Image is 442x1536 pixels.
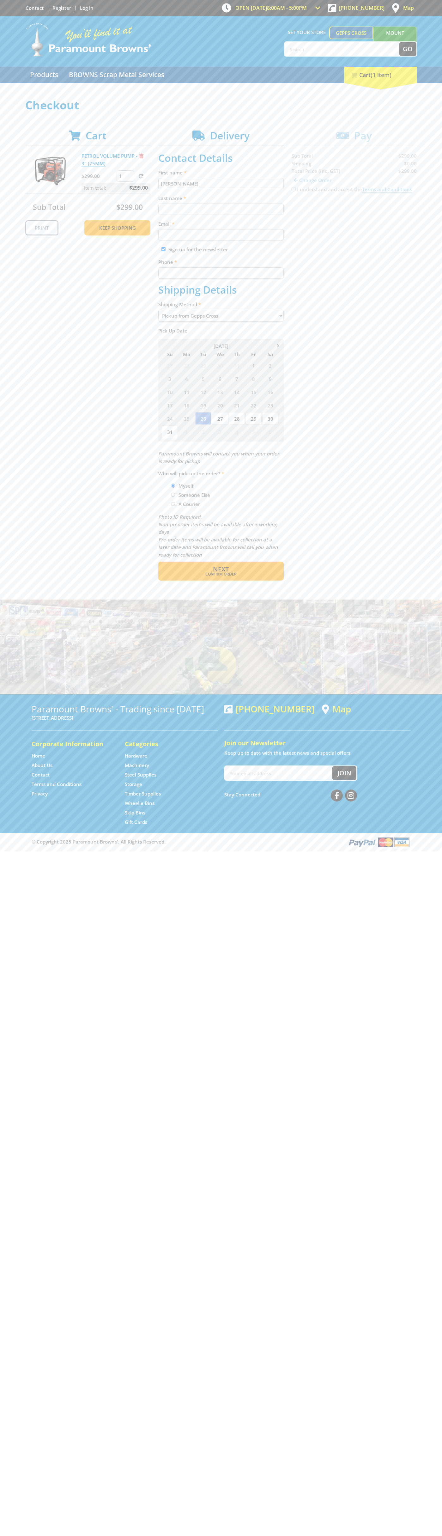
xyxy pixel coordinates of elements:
[212,399,228,411] span: 20
[195,425,211,438] span: 2
[179,425,195,438] span: 1
[224,787,357,802] div: Stay Connected
[158,220,284,228] label: Email
[158,194,284,202] label: Last name
[210,129,250,142] span: Delivery
[25,22,152,57] img: Paramount Browns'
[125,809,145,816] a: Go to the Skip Bins page
[125,800,154,807] a: Go to the Wheelie Bins page
[245,425,262,438] span: 5
[162,350,178,358] span: Su
[86,129,106,142] span: Cart
[26,5,44,11] a: Go to the Contact page
[158,152,284,164] h2: Contact Details
[158,301,284,308] label: Shipping Method
[225,766,332,780] input: Your email address
[229,399,245,411] span: 21
[32,740,112,748] h5: Corporate Information
[125,771,156,778] a: Go to the Steel Supplies page
[285,42,399,56] input: Search
[158,169,284,176] label: First name
[176,499,202,509] label: A Courier
[229,425,245,438] span: 4
[52,5,71,11] a: Go to the registration page
[162,412,178,425] span: 24
[32,771,50,778] a: Go to the Contact page
[25,836,417,848] div: ® Copyright 2025 Paramount Browns'. All Rights Reserved.
[129,183,148,192] span: $299.00
[322,704,351,714] a: View a map of Gepps Cross location
[139,153,143,159] a: Remove from cart
[262,412,278,425] span: 30
[212,386,228,398] span: 13
[179,412,195,425] span: 25
[31,152,69,190] img: PETROL VOLUME PUMP - 3" (75MM)
[84,220,150,235] a: Keep Shopping
[125,819,147,826] a: Go to the Gift Cards page
[224,749,411,757] p: Keep up to date with the latest news and special offers.
[229,372,245,385] span: 7
[32,790,48,797] a: Go to the Privacy page
[158,514,278,558] em: Photo ID Required. Non-preorder items will be available after 5 working days Pre-order items will...
[32,753,45,759] a: Go to the Home page
[179,372,195,385] span: 4
[32,781,82,788] a: Go to the Terms and Conditions page
[116,202,143,212] span: $299.00
[32,762,52,769] a: Go to the About Us page
[245,372,262,385] span: 8
[172,572,270,576] span: Confirm order
[32,704,218,714] h3: Paramount Browns' - Trading since [DATE]
[171,493,175,497] input: Please select who will pick up the order.
[267,4,307,11] span: 8:00am - 5:00pm
[179,386,195,398] span: 11
[371,71,391,79] span: (1 item)
[262,425,278,438] span: 6
[82,183,150,192] p: Item total:
[171,484,175,488] input: Please select who will pick up the order.
[125,781,142,788] a: Go to the Storage page
[25,67,63,83] a: Go to the Products page
[212,359,228,372] span: 30
[348,836,411,848] img: PayPal, Mastercard, Visa accepted
[195,412,211,425] span: 26
[158,258,284,266] label: Phone
[212,372,228,385] span: 6
[212,425,228,438] span: 3
[344,67,417,83] div: Cart
[329,27,373,39] a: Gepps Cross
[162,399,178,411] span: 17
[179,359,195,372] span: 28
[32,714,218,722] p: [STREET_ADDRESS]
[158,267,284,279] input: Please enter your telephone number.
[195,372,211,385] span: 5
[195,399,211,411] span: 19
[229,386,245,398] span: 14
[245,399,262,411] span: 22
[176,480,196,491] label: Myself
[82,172,115,180] p: $299.00
[125,740,205,748] h5: Categories
[162,386,178,398] span: 10
[214,343,228,349] span: [DATE]
[33,202,65,212] span: Sub Total
[262,372,278,385] span: 9
[179,350,195,358] span: Mo
[262,359,278,372] span: 2
[213,565,229,573] span: Next
[125,790,161,797] a: Go to the Timber Supplies page
[168,246,228,253] label: Sign up for the newsletter
[229,412,245,425] span: 28
[125,753,147,759] a: Go to the Hardware page
[262,350,278,358] span: Sa
[80,5,94,11] a: Log in
[229,350,245,358] span: Th
[229,359,245,372] span: 31
[245,412,262,425] span: 29
[195,359,211,372] span: 29
[125,762,149,769] a: Go to the Machinery page
[224,739,411,747] h5: Join our Newsletter
[25,220,58,235] a: Print
[179,399,195,411] span: 18
[195,350,211,358] span: Tu
[162,359,178,372] span: 27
